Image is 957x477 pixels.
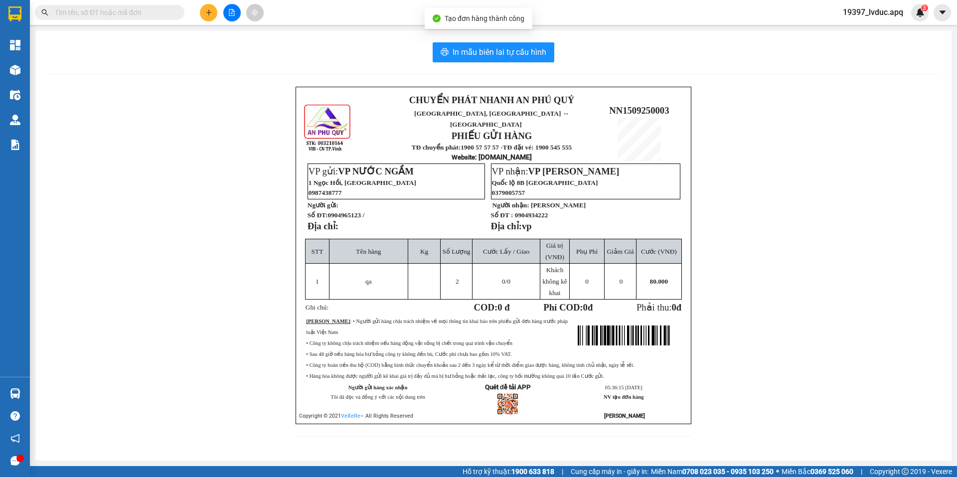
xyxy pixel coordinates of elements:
strong: Quét để tải APP [485,383,531,391]
button: file-add [223,4,241,21]
img: warehouse-icon [10,115,20,125]
img: warehouse-icon [10,90,20,100]
span: Miền Nam [651,466,774,477]
strong: 1900 57 57 57 - [461,144,502,151]
strong: NV tạo đơn hàng [604,394,643,400]
span: caret-down [938,8,947,17]
span: 0379005757 [492,189,525,196]
strong: Phí COD: đ [543,302,593,313]
span: Cước (VNĐ) [641,248,677,255]
a: VeXeRe [341,413,360,419]
span: 3 [923,4,926,11]
span: aim [251,9,258,16]
span: NN1509250003 [609,105,669,116]
span: 0904934222 [515,211,548,219]
span: qa [365,278,372,285]
span: Ghi chú: [306,304,328,311]
strong: Địa chỉ: [491,221,522,231]
button: aim [246,4,264,21]
span: Tạo đơn hàng thành công [445,14,524,22]
span: Phụ Phí [576,248,598,255]
span: notification [10,434,20,443]
sup: 3 [921,4,928,11]
span: 0 [620,278,623,285]
img: logo [303,103,352,153]
span: message [10,456,20,466]
span: [PERSON_NAME] [531,201,586,209]
span: 05:36:15 [DATE] [605,385,642,390]
span: check-circle [433,14,441,22]
span: Cước Lấy / Giao [483,248,529,255]
span: question-circle [10,411,20,421]
img: dashboard-icon [10,40,20,50]
img: warehouse-icon [10,65,20,75]
strong: TĐ chuyển phát: [412,144,461,151]
span: Tôi đã đọc và đồng ý với các nội dung trên [330,394,425,400]
span: 2 [456,278,459,285]
strong: Người gửi: [308,201,338,209]
span: VP nhận: [492,166,620,176]
span: Giảm Giá [607,248,634,255]
span: Hỗ trợ kỹ thuật: [463,466,554,477]
img: icon-new-feature [916,8,925,17]
span: search [41,9,48,16]
span: | [562,466,563,477]
img: solution-icon [10,140,20,150]
img: warehouse-icon [10,388,20,399]
span: Khách không kê khai [542,266,567,297]
span: • Công ty hoàn tiền thu hộ (COD) bằng hình thức chuyển khoản sau 2 đến 3 ngày kể từ thời điểm gia... [306,362,634,368]
span: copyright [902,468,909,475]
img: logo-vxr [8,6,21,21]
span: Cung cấp máy in - giấy in: [571,466,648,477]
button: caret-down [934,4,951,21]
input: Tìm tên, số ĐT hoặc mã đơn [55,7,172,18]
span: plus [205,9,212,16]
span: : • Người gửi hàng chịu trách nhiệm về mọi thông tin khai báo trên phiếu gửi đơn hàng trước pháp ... [306,318,568,335]
strong: Số ĐT: [308,211,364,219]
span: ⚪️ [776,470,779,474]
strong: 1900 633 818 [511,468,554,476]
span: 0987438777 [309,189,342,196]
span: Tên hàng [356,248,381,255]
img: logo [5,54,19,103]
span: Miền Bắc [782,466,853,477]
span: 1 [316,278,319,285]
span: file-add [228,9,235,16]
strong: CHUYỂN PHÁT NHANH AN PHÚ QUÝ [409,95,574,105]
span: [GEOGRAPHIC_DATA], [GEOGRAPHIC_DATA] ↔ [GEOGRAPHIC_DATA] [414,110,569,128]
span: 0 [502,278,505,285]
span: printer [441,48,449,57]
span: Kg [420,248,428,255]
button: printerIn mẫu biên lai tự cấu hình [433,42,554,62]
strong: 0708 023 035 - 0935 103 250 [682,468,774,476]
strong: Địa chỉ: [308,221,338,231]
strong: [PERSON_NAME] [306,318,350,324]
span: • Công ty không chịu trách nhiệm nếu hàng động vật sống bị chết trong quá trình vận chuyển [306,340,512,346]
span: In mẫu biên lai tự cấu hình [453,46,546,58]
span: VP NƯỚC NGẦM [338,166,414,176]
span: 0 đ [497,302,509,313]
strong: Số ĐT : [491,211,513,219]
strong: Người gửi hàng xác nhận [348,385,408,390]
span: Website [452,154,475,161]
strong: 0369 525 060 [810,468,853,476]
span: 0 [671,302,676,313]
span: | [861,466,862,477]
strong: TĐ đặt vé: 1900 545 555 [503,144,572,151]
span: VP [PERSON_NAME] [528,166,620,176]
span: 0904965123 / [327,211,364,219]
span: 19397_lvduc.apq [835,6,911,18]
span: Quốc lộ 8B [GEOGRAPHIC_DATA] [492,179,598,186]
span: • Sau 48 giờ nếu hàng hóa hư hỏng công ty không đền bù, Cước phí chưa bao gồm 10% VAT. [306,351,511,357]
span: vp [522,221,532,231]
button: plus [200,4,217,21]
span: [GEOGRAPHIC_DATA], [GEOGRAPHIC_DATA] ↔ [GEOGRAPHIC_DATA] [22,42,96,76]
span: Copyright © 2021 – All Rights Reserved [299,413,413,419]
span: VP gửi: [309,166,414,176]
span: đ [676,302,681,313]
span: 1 Ngọc Hồi, [GEOGRAPHIC_DATA] [309,179,416,186]
strong: [PERSON_NAME] [604,413,645,419]
span: Số Lượng [443,248,471,255]
span: Giá trị (VNĐ) [545,242,564,261]
strong: PHIẾU GỬI HÀNG [452,131,532,141]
